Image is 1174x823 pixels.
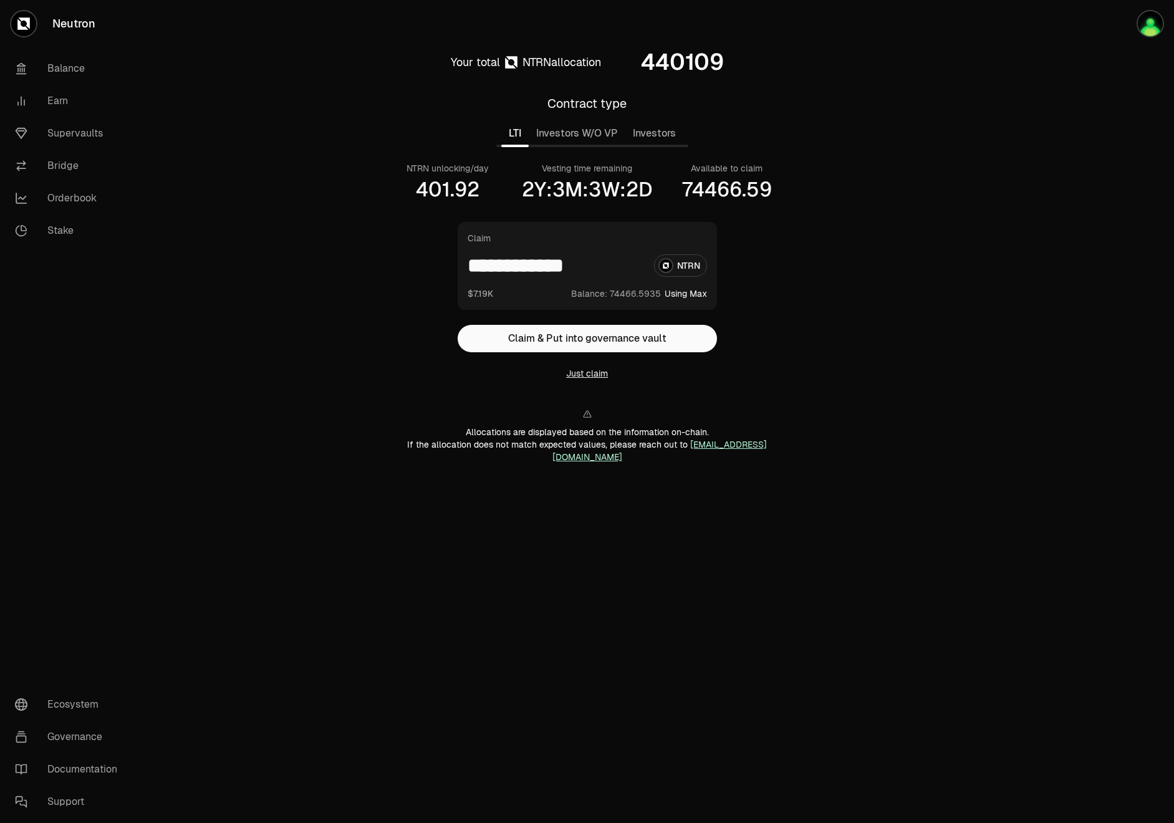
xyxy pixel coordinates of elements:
span: NTRN [522,55,551,69]
div: 74466.59 [682,177,772,202]
div: 2Y:3M:3W:2D [522,177,653,202]
button: Investors [625,121,683,146]
a: Documentation [5,753,135,786]
div: Available to claim [691,162,763,175]
button: Using Max [665,287,707,300]
div: Allocations are displayed based on the information on-chain. [373,426,802,438]
div: Your total [451,54,500,71]
div: Contract type [547,95,627,112]
a: Orderbook [5,182,135,214]
a: Support [5,786,135,818]
div: 401.92 [416,177,479,202]
a: Balance [5,52,135,85]
div: If the allocation does not match expected values, please reach out to [373,438,802,463]
span: Balance: [571,287,607,300]
a: Earn [5,85,135,117]
a: Supervaults [5,117,135,150]
div: NTRN unlocking/day [407,162,489,175]
button: $7.19K [468,287,493,300]
div: Vesting time remaining [542,162,632,175]
div: Claim [468,232,491,244]
button: Investors W/O VP [529,121,625,146]
button: Just claim [566,367,608,380]
a: Governance [5,721,135,753]
a: Stake [5,214,135,247]
img: ledger-Investment [1138,11,1163,36]
a: Ecosystem [5,688,135,721]
button: LTI [501,121,529,146]
a: Bridge [5,150,135,182]
div: 440109 [641,50,724,75]
button: Claim & Put into governance vault [458,325,717,352]
div: allocation [522,54,601,71]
